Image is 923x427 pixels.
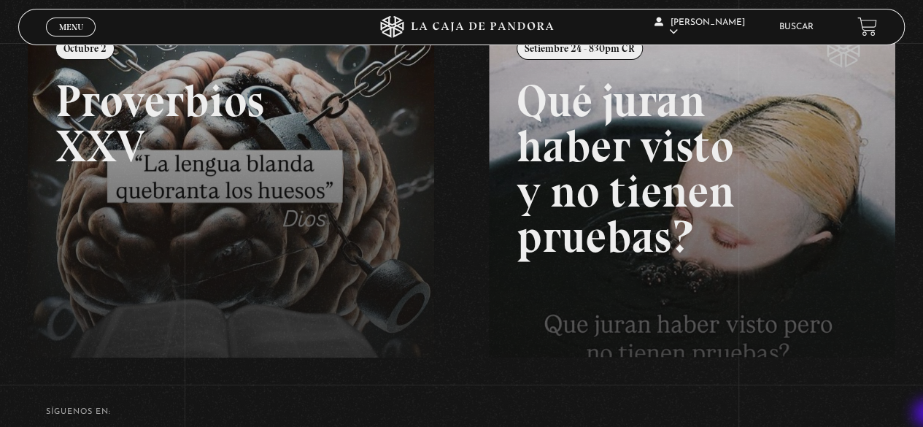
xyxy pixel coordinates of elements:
[59,23,83,31] span: Menu
[857,17,877,36] a: View your shopping cart
[654,18,745,36] span: [PERSON_NAME]
[779,23,814,31] a: Buscar
[46,408,877,416] h4: SÍguenos en:
[54,34,88,45] span: Cerrar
